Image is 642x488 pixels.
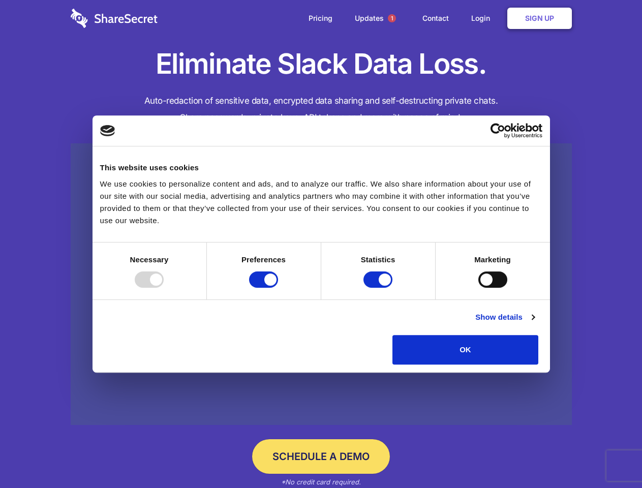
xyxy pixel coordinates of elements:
img: logo [100,125,115,136]
a: Usercentrics Cookiebot - opens in a new window [453,123,542,138]
em: *No credit card required. [281,478,361,486]
div: We use cookies to personalize content and ads, and to analyze our traffic. We also share informat... [100,178,542,227]
strong: Preferences [241,255,286,264]
a: Contact [412,3,459,34]
strong: Marketing [474,255,511,264]
div: This website uses cookies [100,162,542,174]
a: Wistia video thumbnail [71,143,572,425]
button: OK [392,335,538,364]
img: logo-wordmark-white-trans-d4663122ce5f474addd5e946df7df03e33cb6a1c49d2221995e7729f52c070b2.svg [71,9,158,28]
a: Show details [475,311,534,323]
strong: Statistics [361,255,395,264]
h4: Auto-redaction of sensitive data, encrypted data sharing and self-destructing private chats. Shar... [71,93,572,126]
span: 1 [388,14,396,22]
a: Schedule a Demo [252,439,390,474]
strong: Necessary [130,255,169,264]
a: Sign Up [507,8,572,29]
a: Pricing [298,3,343,34]
a: Login [461,3,505,34]
h1: Eliminate Slack Data Loss. [71,46,572,82]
